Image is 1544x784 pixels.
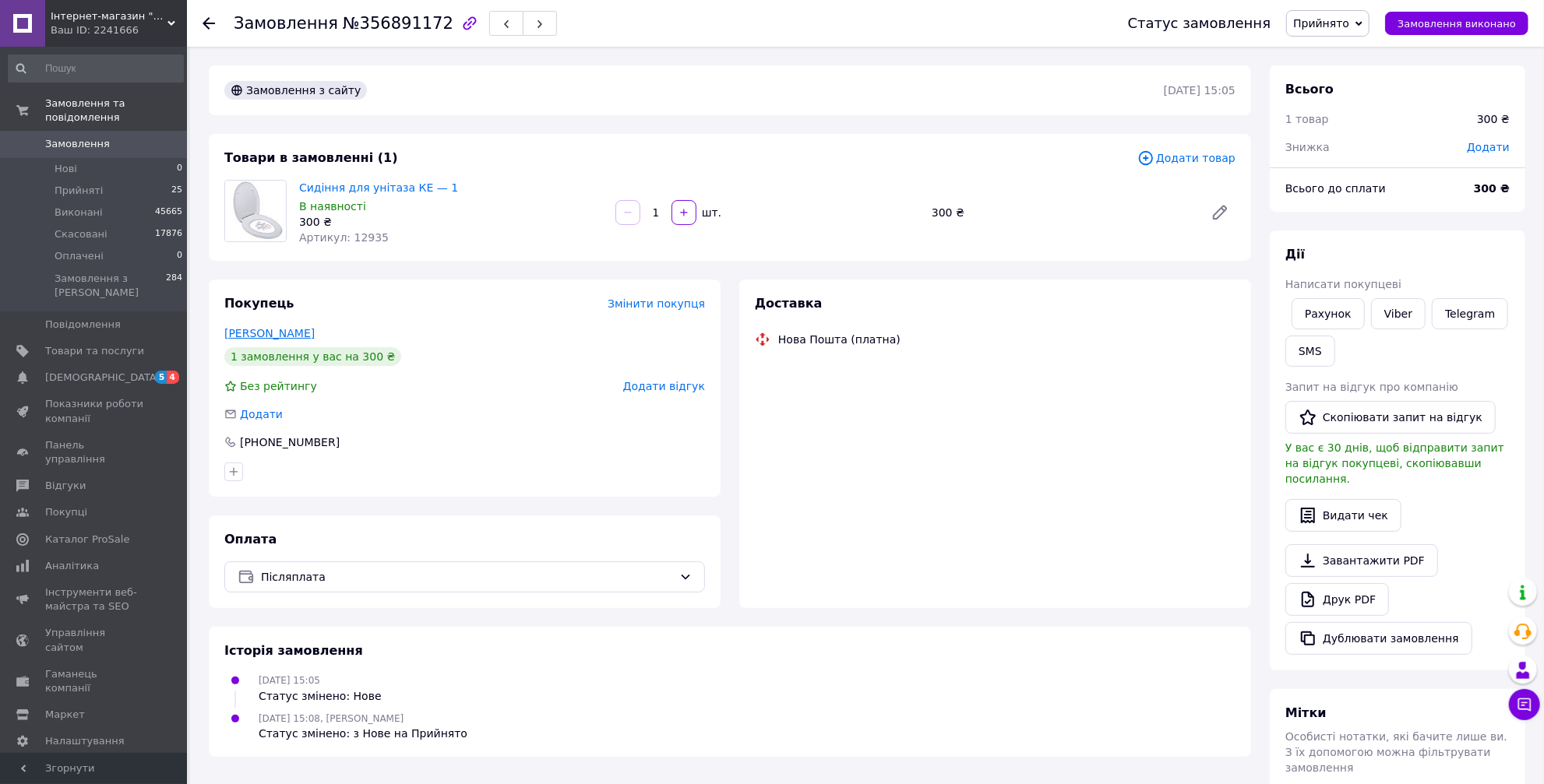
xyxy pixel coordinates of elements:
[1137,149,1236,167] span: Додати товар
[45,371,160,385] span: [DEMOGRAPHIC_DATA]
[55,272,166,300] span: Замовлення з [PERSON_NAME]
[608,297,705,310] span: Змінити покупця
[1509,689,1540,720] button: Чат з покупцем
[1285,730,1507,774] span: Особисті нотатки, які бачите лише ви. З їх допомогою можна фільтрувати замовлення
[240,380,317,392] span: Без рейтингу
[225,181,286,241] img: Сидіння для унітаза КЕ — 1
[1477,111,1510,127] div: 300 ₴
[925,202,1198,223] div: 300 ₴
[1164,84,1236,97] time: [DATE] 15:05
[1385,12,1528,35] button: Замовлення виконано
[224,532,277,547] span: Оплата
[1128,16,1271,31] div: Статус замовлення
[1285,278,1401,290] span: Написати покупцеві
[171,184,182,198] span: 25
[259,726,467,741] div: Статус змінено: з Нове на Прийнято
[45,97,187,125] span: Замовлення та повідомлення
[224,643,363,658] span: Історія замовлення
[177,162,182,176] span: 0
[1285,141,1330,153] span: Знижка
[299,200,366,213] span: В наявності
[45,626,144,654] span: Управління сайтом
[45,708,85,722] span: Маркет
[343,14,453,33] span: №356891172
[1204,197,1236,228] a: Редагувати
[167,371,179,384] span: 4
[1285,583,1389,616] a: Друк PDF
[1285,705,1327,720] span: Мітки
[623,380,705,392] span: Додати відгук
[51,23,187,37] div: Ваш ID: 2241666
[299,181,458,194] a: Сидіння для унітаза КЕ — 1
[55,162,77,176] span: Нові
[238,434,341,450] div: [PHONE_NUMBER]
[299,231,389,244] span: Артикул: 12935
[774,332,904,347] div: Нова Пошта (платна)
[1467,141,1510,153] span: Додати
[55,249,104,263] span: Оплачені
[224,347,401,366] div: 1 замовлення у вас на 300 ₴
[177,249,182,263] span: 0
[698,205,723,220] div: шт.
[1285,336,1335,367] button: SMS
[234,14,338,33] span: Замовлення
[45,397,144,425] span: Показники роботи компанії
[8,54,184,83] input: Пошук
[55,184,103,198] span: Прийняті
[1432,298,1508,329] a: Telegram
[166,272,182,300] span: 284
[224,150,398,165] span: Товари в замовленні (1)
[45,344,144,358] span: Товари та послуги
[45,667,144,695] span: Гаманець компанії
[755,296,823,311] span: Доставка
[155,206,182,220] span: 45665
[51,9,167,23] span: Інтернет-магазин "TeRem"
[45,318,121,332] span: Повідомлення
[259,713,404,724] span: [DATE] 15:08, [PERSON_NAME]
[224,327,315,339] a: [PERSON_NAME]
[1293,17,1349,30] span: Прийнято
[240,408,283,420] span: Додати
[45,533,129,547] span: Каталог ProSale
[1285,113,1329,125] span: 1 товар
[55,206,103,220] span: Виконані
[1285,82,1334,97] span: Всього
[155,371,167,384] span: 5
[1292,298,1365,329] button: Рахунок
[1285,182,1386,195] span: Всього до сплати
[45,734,125,748] span: Налаштування
[1285,441,1504,485] span: У вас є 30 днів, щоб відправити запит на відгук покупцеві, скопіювавши посилання.
[1285,247,1305,262] span: Дії
[45,505,87,519] span: Покупці
[259,688,382,704] div: Статус змінено: Нове
[1371,298,1426,329] a: Viber
[1285,622,1472,655] button: Дублювати замовлення
[155,227,182,241] span: 17876
[261,568,673,585] span: Післяплата
[55,227,108,241] span: Скасовані
[1285,401,1496,434] button: Скопіювати запит на відгук
[1285,544,1438,577] a: Завантажити PDF
[45,438,144,466] span: Панель управління
[45,479,86,493] span: Відгуки
[45,137,110,151] span: Замовлення
[1474,182,1510,195] b: 300 ₴
[45,585,144,613] span: Інструменти веб-майстра та SEO
[1285,381,1458,393] span: Запит на відгук про компанію
[259,675,320,686] span: [DATE] 15:05
[224,81,367,100] div: Замовлення з сайту
[203,16,215,31] div: Повернутися назад
[45,559,99,573] span: Аналітика
[224,296,294,311] span: Покупець
[1285,499,1401,532] button: Видати чек
[299,214,603,230] div: 300 ₴
[1398,18,1516,30] span: Замовлення виконано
